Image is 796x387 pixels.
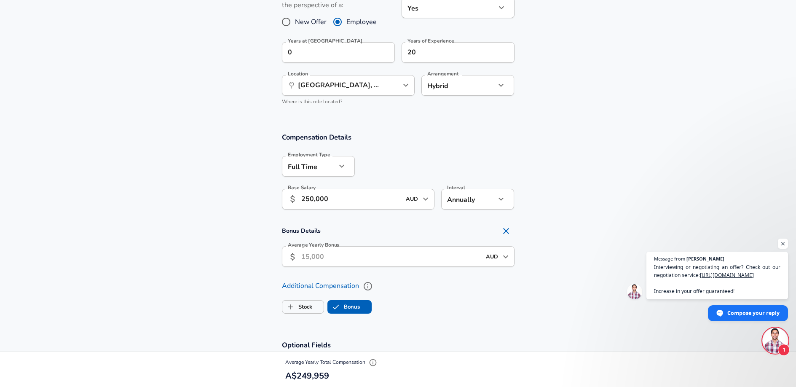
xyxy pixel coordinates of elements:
button: Open [400,79,412,91]
button: Explain Total Compensation [367,356,379,369]
span: Message from [654,256,685,261]
input: 7 [402,42,496,63]
div: Hybrid [421,75,483,96]
label: Base Salary [288,185,316,190]
label: Average Yearly Bonus [288,242,339,247]
button: Open [500,251,512,263]
span: 249,959 [297,370,329,382]
input: 15,000 [301,246,481,267]
h3: Optional Fields [282,340,515,350]
input: USD [483,250,500,263]
h3: Compensation Details [282,132,515,142]
button: Open [420,193,432,205]
label: Arrangement [427,71,458,76]
label: Years at [GEOGRAPHIC_DATA] [288,38,362,43]
div: Annually [441,189,496,210]
span: Employee [346,17,377,27]
span: Interviewing or negotiating an offer? Check out our negotiation service: Increase in your offer g... [654,263,780,295]
label: Years of Experience [407,38,454,43]
input: USD [403,193,420,206]
h4: Bonus Details [282,223,515,239]
label: Interval [447,185,465,190]
span: [PERSON_NAME] [686,256,724,261]
div: Full Time [282,156,336,177]
span: A$ [285,370,297,382]
input: 0 [282,42,376,63]
span: Where is this role located? [282,98,342,105]
label: Location [288,71,308,76]
span: Bonus [328,299,344,315]
label: Bonus [328,299,360,315]
label: Stock [282,299,312,315]
button: help [361,279,375,293]
span: Compose your reply [727,306,780,320]
label: Employment Type [288,152,330,157]
span: New Offer [295,17,327,27]
span: Average Yearly Total Compensation [285,359,379,365]
span: 1 [778,344,790,356]
label: Additional Compensation [282,279,515,293]
button: StockStock [282,300,324,314]
span: Stock [282,299,298,315]
button: BonusBonus [327,300,372,314]
button: Remove Section [498,223,515,239]
input: 100,000 [301,189,385,210]
div: Open chat [763,328,788,353]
